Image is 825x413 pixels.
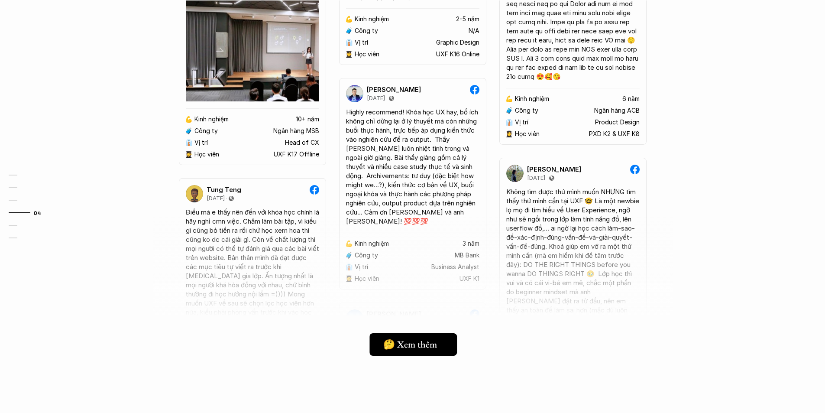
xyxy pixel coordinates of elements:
p: 👔 [185,139,192,146]
p: 6 năm [622,95,640,103]
p: Head of CX [285,139,319,146]
p: Ngân hàng MSB [273,127,319,135]
h5: 🤔 Xem thêm [383,339,437,350]
div: Không tìm được thứ mình muốn NHƯNG tìm thấy thứ mình cần tại UXF 🤓 Là một newbie lọ mọ đi tìm hiể... [506,187,640,378]
p: Vị trí [515,119,528,126]
a: Tung Teng[DATE]Điều mà e thấy nên đến với khóa học chính là hãy nghỉ cmn việc. Chăm làm bài tập, ... [179,178,326,390]
p: 👔 [505,119,513,126]
p: 👩‍🎓 [505,130,513,138]
p: [PERSON_NAME] [367,86,421,94]
p: Ngân hàng ACB [594,107,640,114]
p: 💪 [345,16,353,23]
div: Highly recommend! Khóa học UX hay, bổ ích không chỉ dừng lại ở lý thuyết mà còn những buổi thực h... [346,107,479,226]
p: 👩‍🎓 [345,51,353,58]
strong: 04 [34,210,41,216]
p: PXD K2 & UXF K8 [589,130,640,138]
p: Kinh nghiệm [515,95,549,103]
p: Học viên [194,151,219,158]
p: 🧳 [505,107,513,114]
a: 🤔 Xem thêm [369,333,457,356]
p: 🧳 [185,127,192,135]
a: 04 [9,208,50,218]
p: 10+ năm [296,116,319,123]
p: UXF K16 Online [436,51,479,58]
p: Product Design [595,119,640,126]
p: Graphic Design [436,39,479,46]
p: Học viên [515,130,540,138]
p: Vị trí [194,139,208,146]
p: 2-5 năm [456,16,479,23]
p: 💪 [185,116,192,123]
p: Công ty [515,107,538,114]
p: Vị trí [355,39,368,46]
p: Công ty [355,27,378,35]
p: 👔 [345,39,353,46]
p: [DATE] [207,195,225,202]
p: 👩‍🎓 [185,151,192,158]
p: UXF K17 Offline [274,151,319,158]
p: N/A [469,27,479,35]
p: [DATE] [367,95,385,102]
p: [DATE] [527,175,545,182]
p: 🧳 [345,27,353,35]
p: Học viên [355,51,379,58]
p: [PERSON_NAME] [527,166,581,173]
p: Kinh nghiệm [194,116,229,123]
div: Điều mà e thấy nên đến với khóa học chính là hãy nghỉ cmn việc. Chăm làm bài tập, vì kiểu gì cũng... [186,208,319,326]
p: Kinh nghiệm [355,16,389,23]
a: [PERSON_NAME][DATE]Highly recommend! Khóa học UX hay, bổ ích không chỉ dừng lại ở lý thuyết mà cò... [339,78,486,289]
p: 💪 [505,95,513,103]
p: Công ty [194,127,218,135]
p: Tung Teng [207,186,241,194]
